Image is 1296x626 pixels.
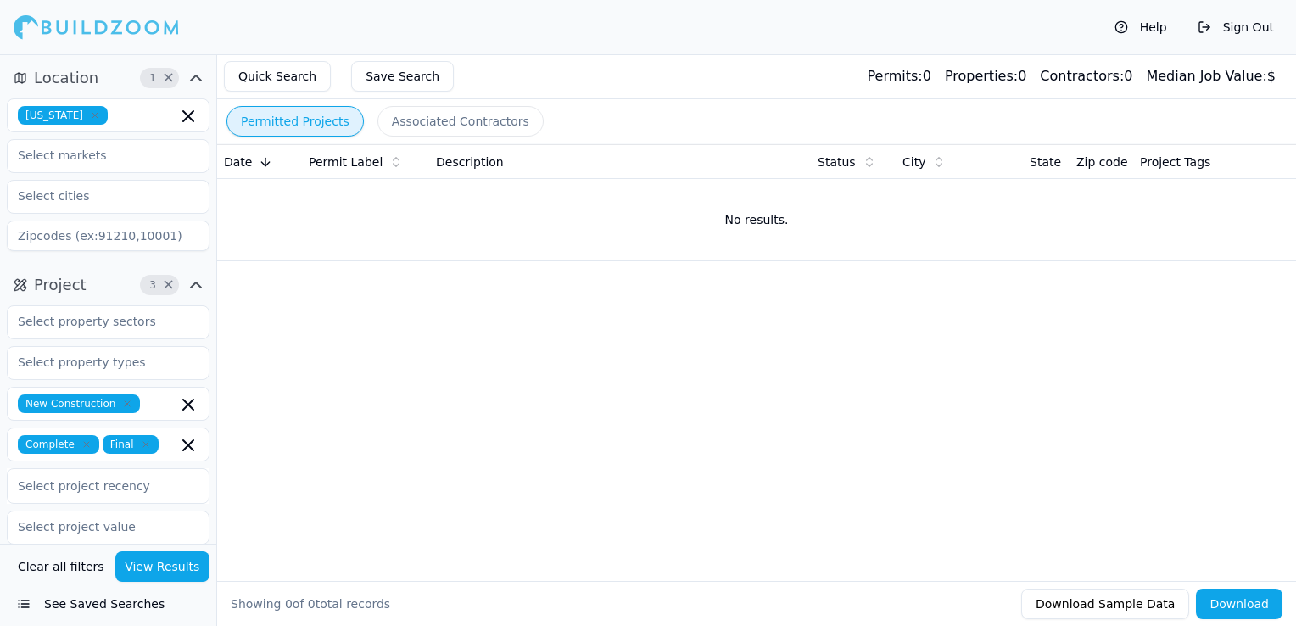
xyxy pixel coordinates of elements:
span: New Construction [18,394,140,413]
span: Permits: [867,68,922,84]
button: Save Search [351,61,454,92]
button: Sign Out [1189,14,1282,41]
span: Median Job Value: [1146,68,1266,84]
button: Help [1106,14,1176,41]
button: Associated Contractors [377,106,544,137]
button: Download Sample Data [1021,589,1189,619]
button: Quick Search [224,61,331,92]
span: City [902,154,925,170]
button: Clear all filters [14,551,109,582]
span: 3 [144,277,161,293]
span: 1 [144,70,161,87]
span: Clear Project filters [162,281,175,289]
td: No results. [217,179,1296,260]
span: State [1030,154,1061,170]
button: Project3Clear Project filters [7,271,209,299]
button: View Results [115,551,210,582]
span: Clear Location filters [162,74,175,82]
span: Description [436,154,504,170]
span: Zip code [1076,154,1128,170]
span: Complete [18,435,99,454]
button: Download [1196,589,1282,619]
input: Select property sectors [8,306,187,337]
span: Properties: [945,68,1018,84]
span: Contractors: [1040,68,1124,84]
span: Status [818,154,856,170]
div: $ [1146,66,1276,87]
button: Permitted Projects [226,106,364,137]
span: Final [103,435,159,454]
div: Showing of total records [231,595,390,612]
div: 0 [867,66,930,87]
span: [US_STATE] [18,106,108,125]
button: Location1Clear Location filters [7,64,209,92]
span: 0 [285,597,293,611]
span: Permit Label [309,154,383,170]
span: 0 [308,597,316,611]
input: Select cities [8,181,187,211]
input: Select project value [8,511,187,542]
span: Location [34,66,98,90]
span: Date [224,154,252,170]
div: 0 [1040,66,1132,87]
div: 0 [945,66,1026,87]
input: Select markets [8,140,187,170]
input: Select property types [8,347,187,377]
input: Zipcodes (ex:91210,10001) [7,221,209,251]
span: Project [34,273,87,297]
span: Project Tags [1140,154,1210,170]
button: See Saved Searches [7,589,209,619]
